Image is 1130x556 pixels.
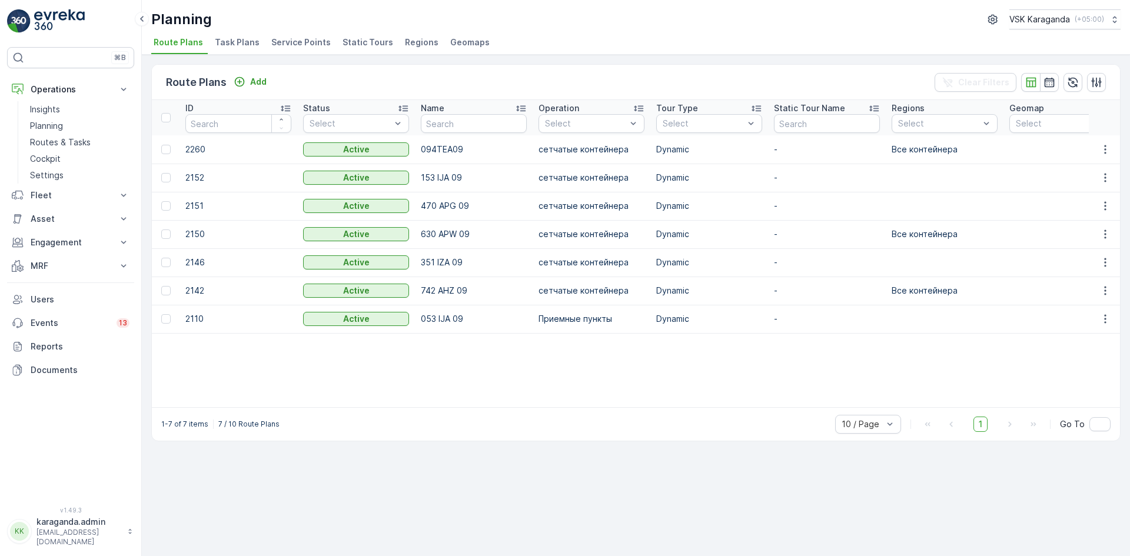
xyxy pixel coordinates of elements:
[218,420,280,429] p: 7 / 10 Route Plans
[892,102,925,114] p: Regions
[774,144,880,155] p: -
[1016,118,1097,129] p: Select
[415,220,533,248] td: 630 APW 09
[415,248,533,277] td: 351 IZA 09
[650,220,768,248] td: Dynamic
[533,192,650,220] td: сетчатыe контейнера
[774,200,880,212] p: -
[30,136,91,148] p: Routes & Tasks
[656,102,698,114] p: Tour Type
[119,318,127,328] p: 13
[405,36,438,48] span: Regions
[36,528,121,547] p: [EMAIL_ADDRESS][DOMAIN_NAME]
[180,277,297,305] td: 2142
[415,277,533,305] td: 742 AHZ 09
[533,277,650,305] td: сетчатыe контейнера
[36,516,121,528] p: karaganda.admin
[180,248,297,277] td: 2146
[180,305,297,333] td: 2110
[303,102,330,114] p: Status
[31,364,129,376] p: Documents
[774,257,880,268] p: -
[161,314,171,324] div: Toggle Row Selected
[650,277,768,305] td: Dynamic
[7,254,134,278] button: MRF
[310,118,391,129] p: Select
[303,142,409,157] button: Active
[886,277,1003,305] td: Все контейнера
[415,135,533,164] td: 094TEA09
[7,207,134,231] button: Asset
[25,101,134,118] a: Insights
[180,192,297,220] td: 2151
[886,220,1003,248] td: Все контейнера
[7,358,134,382] a: Documents
[973,417,988,432] span: 1
[1009,14,1070,25] p: VSK Karaganda
[180,220,297,248] td: 2150
[650,164,768,192] td: Dynamic
[650,305,768,333] td: Dynamic
[31,317,109,329] p: Events
[650,135,768,164] td: Dynamic
[533,248,650,277] td: сетчатыe контейнера
[25,151,134,167] a: Cockpit
[31,341,129,352] p: Reports
[30,169,64,181] p: Settings
[30,120,63,132] p: Planning
[415,164,533,192] td: 153 IJA 09
[180,164,297,192] td: 2152
[450,36,490,48] span: Geomaps
[1009,9,1121,29] button: VSK Karaganda(+05:00)
[650,192,768,220] td: Dynamic
[161,420,208,429] p: 1-7 of 7 items
[31,189,111,201] p: Fleet
[774,285,880,297] p: -
[415,305,533,333] td: 053 IJA 09
[898,118,979,129] p: Select
[1009,102,1044,114] p: Geomap
[30,153,61,165] p: Cockpit
[25,118,134,134] a: Planning
[774,228,880,240] p: -
[343,172,370,184] p: Active
[161,258,171,267] div: Toggle Row Selected
[7,288,134,311] a: Users
[533,220,650,248] td: сетчатыe контейнера
[343,285,370,297] p: Active
[343,36,393,48] span: Static Tours
[151,10,212,29] p: Planning
[31,260,111,272] p: MRF
[154,36,203,48] span: Route Plans
[303,227,409,241] button: Active
[421,114,527,133] input: Search
[7,335,134,358] a: Reports
[343,313,370,325] p: Active
[10,522,29,541] div: KK
[1060,418,1085,430] span: Go To
[31,84,111,95] p: Operations
[229,75,271,89] button: Add
[7,231,134,254] button: Engagement
[774,114,880,133] input: Search
[545,118,626,129] p: Select
[7,78,134,101] button: Operations
[185,114,291,133] input: Search
[161,229,171,239] div: Toggle Row Selected
[303,284,409,298] button: Active
[539,102,579,114] p: Operation
[533,164,650,192] td: сетчатыe контейнера
[25,167,134,184] a: Settings
[7,507,134,514] span: v 1.49.3
[31,237,111,248] p: Engagement
[343,200,370,212] p: Active
[650,248,768,277] td: Dynamic
[250,76,267,88] p: Add
[30,104,60,115] p: Insights
[161,201,171,211] div: Toggle Row Selected
[774,172,880,184] p: -
[31,294,129,305] p: Users
[663,118,744,129] p: Select
[303,171,409,185] button: Active
[303,199,409,213] button: Active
